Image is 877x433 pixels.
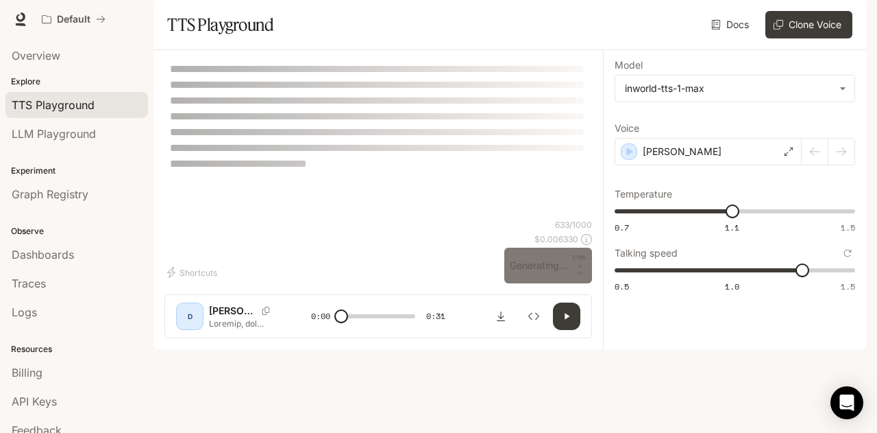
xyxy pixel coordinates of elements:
[164,261,223,283] button: Shortcuts
[487,303,515,330] button: Download audio
[708,11,754,38] a: Docs
[615,222,629,233] span: 0.7
[643,145,721,159] p: [PERSON_NAME]
[311,309,330,323] span: 0:00
[615,75,854,102] div: inworld-tts-1-max
[36,5,112,33] button: All workspaces
[615,124,639,133] p: Voice
[765,11,852,38] button: Clone Voice
[830,386,863,419] div: Open Intercom Messenger
[615,248,678,258] p: Talking speed
[615,60,643,70] p: Model
[209,304,256,318] p: [PERSON_NAME]
[841,281,855,292] span: 1.5
[840,246,855,261] button: Reset to default
[426,309,445,323] span: 0:31
[615,281,629,292] span: 0.5
[209,318,278,329] p: Loremip, dol sitam. Consecte, Adipi Elitseddoe, t inc u labo etdolore m aliquaenimadmi — veniamq ...
[256,307,275,315] button: Copy Voice ID
[167,11,273,38] h1: TTS Playground
[625,82,832,95] div: inworld-tts-1-max
[57,14,90,25] p: Default
[615,189,672,199] p: Temperature
[725,222,739,233] span: 1.1
[841,222,855,233] span: 1.5
[520,303,547,330] button: Inspect
[725,281,739,292] span: 1.0
[179,305,201,327] div: D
